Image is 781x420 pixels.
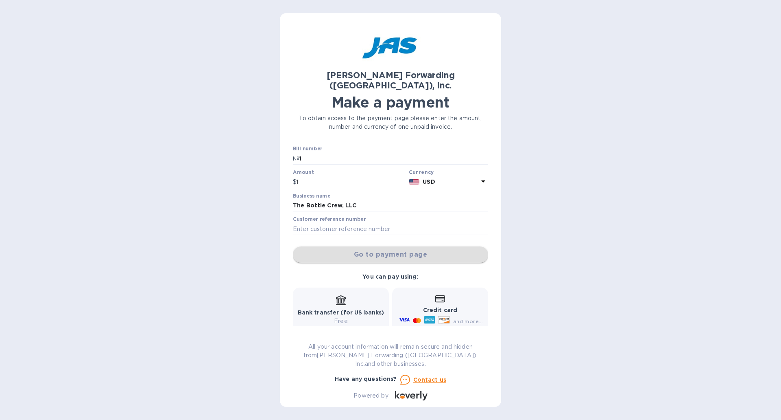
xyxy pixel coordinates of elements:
p: № [293,154,299,163]
p: All your account information will remain secure and hidden from [PERSON_NAME] Forwarding ([GEOGRA... [293,343,488,368]
input: Enter business name [293,200,488,212]
input: 0.00 [297,176,406,188]
p: Free [298,317,384,325]
p: To obtain access to the payment page please enter the amount, number and currency of one unpaid i... [293,114,488,131]
b: [PERSON_NAME] Forwarding ([GEOGRAPHIC_DATA]), Inc. [327,70,455,90]
label: Business name [293,194,330,198]
label: Bill number [293,147,322,152]
img: USD [409,179,420,185]
u: Contact us [413,376,447,383]
input: Enter customer reference number [293,223,488,235]
b: Bank transfer (for US banks) [298,309,384,316]
label: Amount [293,170,314,175]
p: $ [293,178,297,186]
h1: Make a payment [293,94,488,111]
p: Powered by [353,391,388,400]
label: Customer reference number [293,217,366,222]
span: and more... [453,318,483,324]
b: Currency [409,169,434,175]
b: USD [423,178,435,185]
b: Have any questions? [335,376,397,382]
input: Enter bill number [299,152,488,165]
b: You can pay using: [362,273,418,280]
b: Credit card [423,307,457,313]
